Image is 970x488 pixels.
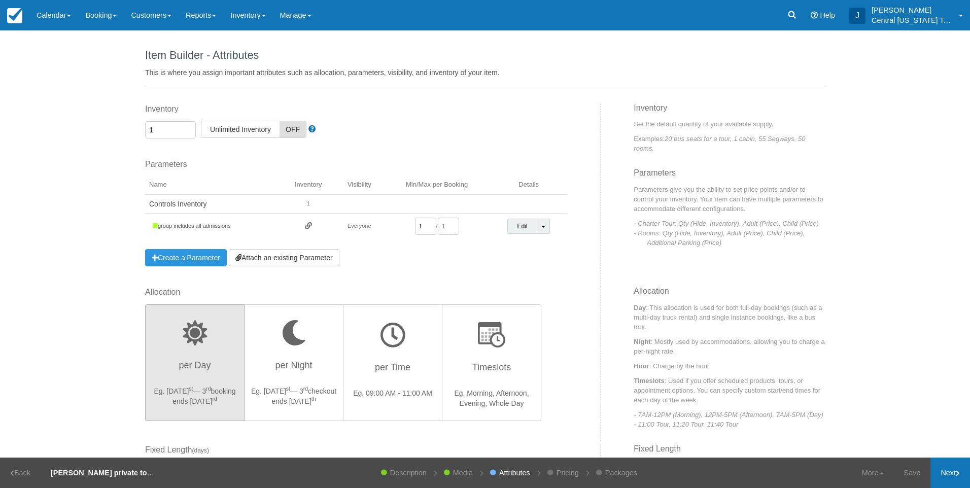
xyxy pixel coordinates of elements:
[286,386,290,392] sup: st
[51,469,216,477] strong: [PERSON_NAME] private tour 10 guests [DATE]
[438,218,459,235] input: MAX
[282,176,335,194] th: Inventory
[303,386,308,392] sup: rd
[634,135,805,152] em: 20 bus seats for a tour, 1 cabin, 55 Segways, 50 rooms.
[634,304,646,311] strong: Day
[647,228,825,248] p: - Rooms: Qty (Hide, Inventory), Adult (Price), Child (Price), Additional Parking (Price)
[634,361,825,371] p: : Charge by the hour.
[647,410,825,420] p: - 7AM-12PM (Morning), 12PM-5PM (Afternoon), 7AM-5PM (Day)
[201,121,280,137] span: Unlimited Inventory
[415,218,436,235] input: MIN
[494,458,535,488] a: Attributes
[634,444,825,461] h3: Fixed Length
[448,458,478,488] a: Media
[152,356,238,381] h3: per Day
[634,134,825,153] p: Examples:
[448,358,535,383] h3: Timeslots
[634,338,650,345] strong: Night
[229,249,339,266] a: Attach an existing Parameter
[335,214,384,239] td: Everyone
[7,8,22,23] img: checkfront-main-nav-mini-logo.png
[343,304,442,421] button: per Time Eg. 09:00 AM - 11:00 AM
[634,168,825,185] h3: Parameters
[634,287,825,303] h3: Allocation
[145,214,282,239] td: group includes all admissions
[251,386,337,406] p: Eg. [DATE] — 3 checkout ends [DATE]
[251,356,337,381] h3: per Night
[145,103,567,115] label: Inventory
[634,185,825,214] p: Parameters give you the ability to set price points and/or to control your inventory. Your item c...
[634,337,825,356] p: : Mostly used by accommodations, allowing you to charge a per-night rate.
[145,249,227,266] a: Create a Parameter
[145,159,567,170] label: Parameters
[385,458,432,488] a: Description
[872,15,953,25] p: Central [US_STATE] Tours
[311,396,316,402] sup: th
[634,376,825,405] p: : Used if you offer scheduled products, tours, or appointment options. You can specify custom sta...
[280,121,306,137] span: OFF
[145,287,543,298] label: Allocation
[647,420,825,429] p: - 11:00 Tour, 11:20 Tour, 11:40 Tour
[872,5,953,15] p: [PERSON_NAME]
[852,458,894,488] a: More
[194,447,207,454] span: days
[375,362,410,372] span: per Time
[145,176,282,194] th: Name
[145,67,825,78] p: This is where you assign important attributes such as allocation, parameters, visibility, and inv...
[634,103,825,120] h3: Inventory
[811,12,818,19] i: Help
[490,176,567,194] th: Details
[507,219,537,234] a: Edit
[335,176,384,194] th: Visibility
[307,200,310,206] span: 1
[384,176,490,194] th: Min/Max per Booking
[894,458,931,488] a: Save
[448,388,535,408] p: Eg. Morning, Afternoon, Evening, Whole Day
[206,386,211,392] sup: rd
[152,386,238,406] p: Eg. [DATE] — 3 booking ends [DATE]
[647,219,825,228] p: - Charter Tour: Qty (Hide, Inventory), Adult (Price), Child (Price)
[192,447,209,454] span: ( )
[145,194,282,214] td: Controls Inventory
[478,322,505,347] img: wizard-timeslot-icon.png
[634,377,664,385] strong: Timeslots
[634,303,825,332] p: : This allocation is used for both full-day bookings (such as a multi-day truck rental) and singl...
[634,119,825,129] p: Set the default quantity of your available supply.
[145,49,825,61] h1: Item Builder - Attributes
[820,11,835,19] span: Help
[634,362,649,370] strong: Hour
[551,458,584,488] a: Pricing
[244,304,343,421] button: per Night Eg. [DATE]st— 3rdcheckout ends [DATE]th
[212,396,217,402] sup: rd
[442,304,541,421] button: Timeslots Eg. Morning, Afternoon, Evening, Whole Day
[930,458,970,488] a: Next
[849,8,865,24] div: J
[384,214,490,239] td: /
[350,388,436,398] p: Eg. 09:00 AM - 11:00 AM
[600,458,642,488] a: Packages
[189,386,193,392] sup: st
[145,444,275,456] label: Fixed Length
[145,304,245,421] button: per Day Eg. [DATE]st— 3rdbooking ends [DATE]rd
